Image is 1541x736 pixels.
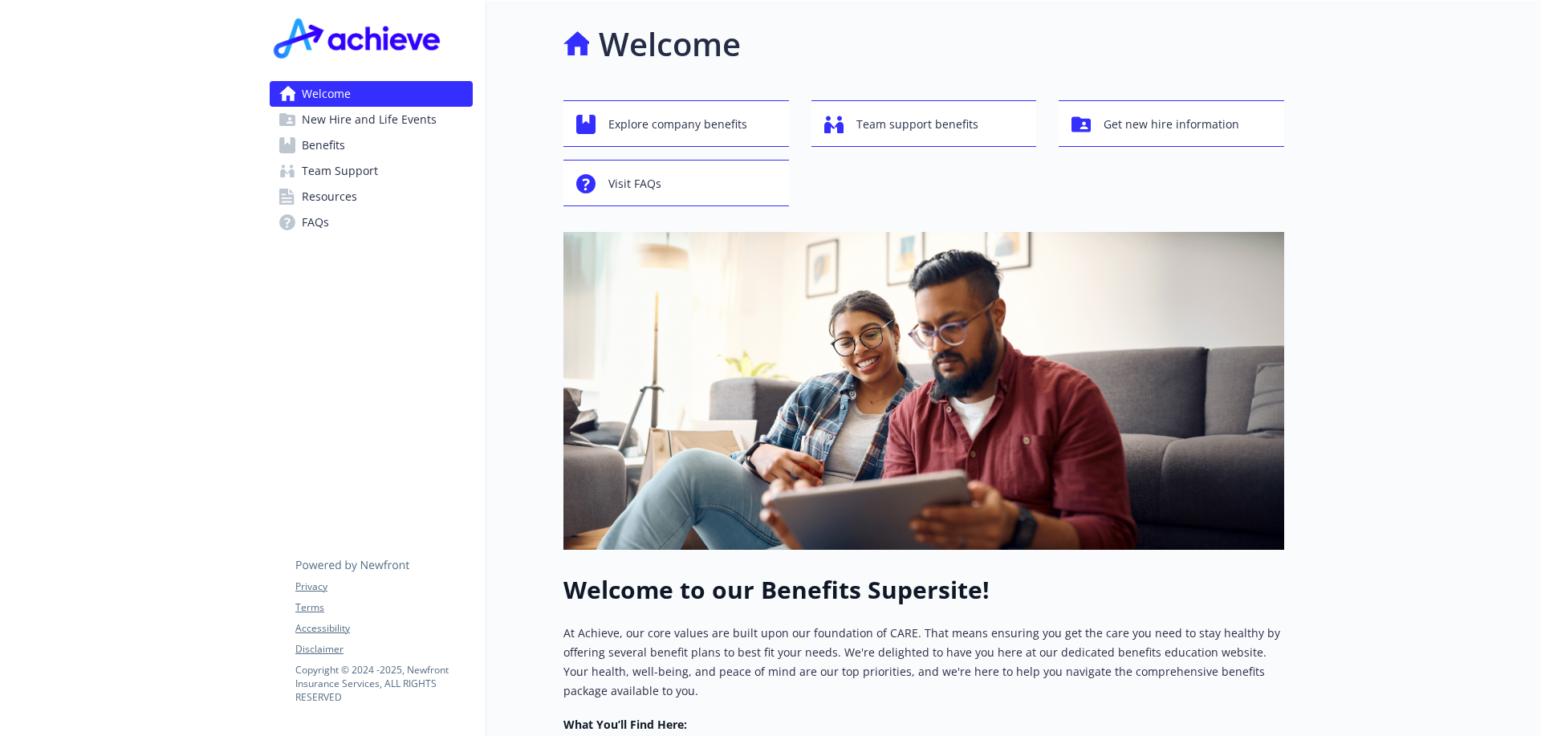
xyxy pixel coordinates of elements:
img: overview page banner [563,232,1284,550]
span: Visit FAQs [608,169,661,199]
a: Terms [295,600,472,615]
span: Explore company benefits [608,109,747,140]
a: Disclaimer [295,642,472,657]
button: Get new hire information [1059,100,1284,147]
span: New Hire and Life Events [302,107,437,132]
h1: Welcome [599,20,741,68]
span: Team support benefits [856,109,978,140]
a: Accessibility [295,621,472,636]
strong: What You’ll Find Here: [563,717,687,732]
a: New Hire and Life Events [270,107,473,132]
a: Benefits [270,132,473,158]
span: Resources [302,184,357,209]
span: Welcome [302,81,351,107]
span: Team Support [302,158,378,184]
span: Get new hire information [1104,109,1239,140]
button: Explore company benefits [563,100,789,147]
span: Benefits [302,132,345,158]
a: Resources [270,184,473,209]
p: Copyright © 2024 - 2025 , Newfront Insurance Services, ALL RIGHTS RESERVED [295,663,472,704]
button: Team support benefits [811,100,1037,147]
span: FAQs [302,209,329,235]
p: At Achieve, our core values are built upon our foundation of CARE. That means ensuring you get th... [563,624,1284,701]
a: Privacy [295,579,472,594]
h1: Welcome to our Benefits Supersite! [563,575,1284,604]
a: Welcome [270,81,473,107]
a: FAQs [270,209,473,235]
button: Visit FAQs [563,160,789,206]
a: Team Support [270,158,473,184]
